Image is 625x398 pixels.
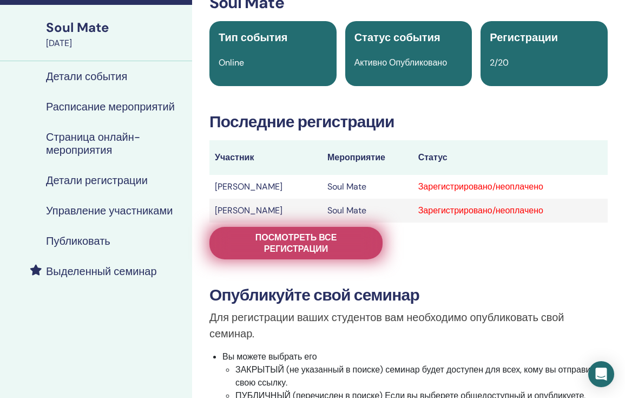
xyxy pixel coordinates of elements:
h3: Опубликуйте свой семинар [209,285,608,305]
p: Для регистрации ваших студентов вам необходимо опубликовать свой семинар. [209,309,608,342]
th: Статус [413,140,608,175]
div: Soul Mate [46,18,186,37]
span: 2/20 [490,57,509,68]
h4: Детали события [46,70,127,83]
li: ЗАКРЫТЫЙ (не указанный в поиске) семинар будет доступен для всех, кому вы отправите свою ссылку. [235,363,608,389]
div: [DATE] [46,37,186,50]
div: Зарегистрировано/неоплачено [418,204,602,217]
h4: Расписание мероприятий [46,100,175,113]
td: [PERSON_NAME] [209,175,322,199]
h4: Страница онлайн-мероприятия [46,131,183,156]
td: [PERSON_NAME] [209,199,322,223]
span: Активно Опубликовано [354,57,447,68]
td: Soul Mate [322,199,413,223]
span: Регистрации [490,30,558,44]
h4: Детали регистрации [46,174,148,187]
span: Статус события [354,30,440,44]
a: Посмотреть все регистрации [209,227,383,259]
div: Open Intercom Messenger [588,361,614,387]
span: Online [219,57,244,68]
h4: Публиковать [46,234,110,247]
th: Мероприятие [322,140,413,175]
td: Soul Mate [322,175,413,199]
h4: Управление участниками [46,204,173,217]
a: Soul Mate[DATE] [40,18,192,50]
div: Зарегистрировано/неоплачено [418,180,602,193]
span: Тип события [219,30,287,44]
span: Посмотреть все регистрации [223,232,369,255]
h4: Выделенный семинар [46,265,157,278]
h3: Последние регистрации [209,112,608,132]
th: Участник [209,140,322,175]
